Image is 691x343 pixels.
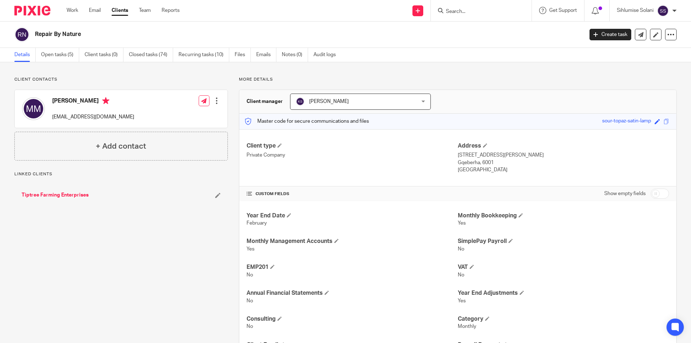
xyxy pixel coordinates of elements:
[296,97,304,106] img: svg%3E
[602,117,651,126] div: sour-topaz-satin-lamp
[14,77,228,82] p: Client contacts
[247,315,458,323] h4: Consulting
[247,152,458,159] p: Private Company
[247,263,458,271] h4: EMP201
[85,48,123,62] a: Client tasks (0)
[41,48,79,62] a: Open tasks (5)
[549,8,577,13] span: Get Support
[256,48,276,62] a: Emails
[458,212,669,220] h4: Monthly Bookkeeping
[129,48,173,62] a: Closed tasks (74)
[14,27,30,42] img: svg%3E
[458,159,669,166] p: Gqeberha, 6001
[458,166,669,173] p: [GEOGRAPHIC_DATA]
[22,97,45,120] img: svg%3E
[282,48,308,62] a: Notes (0)
[162,7,180,14] a: Reports
[313,48,341,62] a: Audit logs
[247,221,267,226] span: February
[458,298,466,303] span: Yes
[458,272,464,277] span: No
[458,142,669,150] h4: Address
[67,7,78,14] a: Work
[139,7,151,14] a: Team
[617,7,654,14] p: Sihlumise Solani
[309,99,349,104] span: [PERSON_NAME]
[247,324,253,329] span: No
[458,289,669,297] h4: Year End Adjustments
[657,5,669,17] img: svg%3E
[52,113,134,121] p: [EMAIL_ADDRESS][DOMAIN_NAME]
[247,238,458,245] h4: Monthly Management Accounts
[102,97,109,104] i: Primary
[14,171,228,177] p: Linked clients
[112,7,128,14] a: Clients
[458,152,669,159] p: [STREET_ADDRESS][PERSON_NAME]
[458,324,476,329] span: Monthly
[458,247,464,252] span: No
[52,97,134,106] h4: [PERSON_NAME]
[239,77,677,82] p: More details
[245,118,369,125] p: Master code for secure communications and files
[247,142,458,150] h4: Client type
[247,272,253,277] span: No
[89,7,101,14] a: Email
[247,191,458,197] h4: CUSTOM FIELDS
[458,263,669,271] h4: VAT
[247,247,254,252] span: Yes
[35,31,470,38] h2: Repair By Nature
[14,6,50,15] img: Pixie
[604,190,646,197] label: Show empty fields
[458,221,466,226] span: Yes
[247,298,253,303] span: No
[96,141,146,152] h4: + Add contact
[458,238,669,245] h4: SimplePay Payroll
[247,289,458,297] h4: Annual Financial Statements
[445,9,510,15] input: Search
[458,315,669,323] h4: Category
[247,212,458,220] h4: Year End Date
[22,191,89,199] a: Tiptree Farming Enterprises
[247,98,283,105] h3: Client manager
[179,48,229,62] a: Recurring tasks (10)
[235,48,251,62] a: Files
[590,29,631,40] a: Create task
[14,48,36,62] a: Details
